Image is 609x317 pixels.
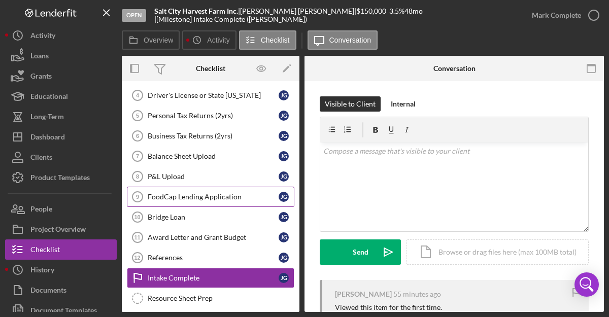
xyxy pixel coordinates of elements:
[148,112,279,120] div: Personal Tax Returns (2yrs)
[148,213,279,221] div: Bridge Loan
[30,167,90,190] div: Product Templates
[182,30,236,50] button: Activity
[136,133,139,139] tspan: 6
[391,96,416,112] div: Internal
[261,36,290,44] label: Checklist
[122,9,146,22] div: Open
[239,30,296,50] button: Checklist
[279,253,289,263] div: J G
[279,232,289,242] div: J G
[136,194,139,200] tspan: 9
[127,207,294,227] a: 10Bridge LoanJG
[127,85,294,105] a: 4Driver's License or State [US_STATE]JG
[279,111,289,121] div: J G
[134,214,140,220] tspan: 10
[356,7,386,15] span: $150,000
[5,219,117,239] button: Project Overview
[279,171,289,182] div: J G
[127,166,294,187] a: 8P&L UploadJG
[240,7,356,15] div: [PERSON_NAME] [PERSON_NAME] |
[433,64,476,73] div: Conversation
[5,107,117,127] button: Long-Term
[127,146,294,166] a: 7Balance Sheet UploadJG
[279,90,289,100] div: J G
[148,132,279,140] div: Business Tax Returns (2yrs)
[279,131,289,141] div: J G
[5,167,117,188] button: Product Templates
[134,255,140,261] tspan: 12
[30,46,49,68] div: Loans
[136,173,139,180] tspan: 8
[5,25,117,46] button: Activity
[136,113,139,119] tspan: 5
[148,254,279,262] div: References
[279,273,289,283] div: J G
[154,7,238,15] b: Salt City Harvest Farm Inc.
[5,86,117,107] button: Educational
[136,92,140,98] tspan: 4
[279,192,289,202] div: J G
[393,290,441,298] time: 2025-09-10 14:24
[134,234,140,240] tspan: 11
[329,36,371,44] label: Conversation
[30,260,54,283] div: History
[30,25,55,48] div: Activity
[386,96,421,112] button: Internal
[127,227,294,248] a: 11Award Letter and Grant BudgetJG
[5,66,117,86] button: Grants
[148,294,294,302] div: Resource Sheet Prep
[127,105,294,126] a: 5Personal Tax Returns (2yrs)JG
[127,187,294,207] a: 9FoodCap Lending ApplicationJG
[404,7,423,15] div: 48 mo
[30,219,86,242] div: Project Overview
[5,260,117,280] button: History
[522,5,604,25] button: Mark Complete
[136,153,139,159] tspan: 7
[30,147,52,170] div: Clients
[148,172,279,181] div: P&L Upload
[5,147,117,167] button: Clients
[30,107,64,129] div: Long-Term
[30,199,52,222] div: People
[5,46,117,66] button: Loans
[5,280,117,300] button: Documents
[144,36,173,44] label: Overview
[30,127,65,150] div: Dashboard
[148,152,279,160] div: Balance Sheet Upload
[127,248,294,268] a: 12ReferencesJG
[30,280,66,303] div: Documents
[320,96,381,112] button: Visible to Client
[335,290,392,298] div: [PERSON_NAME]
[127,268,294,288] a: Intake CompleteJG
[320,239,401,265] button: Send
[30,239,60,262] div: Checklist
[196,64,225,73] div: Checklist
[148,91,279,99] div: Driver's License or State [US_STATE]
[5,127,117,147] button: Dashboard
[154,15,307,23] div: | [Milestone] Intake Complete ([PERSON_NAME])
[5,239,117,260] button: Checklist
[335,303,442,311] div: Viewed this item for the first time.
[574,272,599,297] div: Open Intercom Messenger
[5,199,117,219] button: People
[389,7,404,15] div: 3.5 %
[154,7,240,15] div: |
[122,30,180,50] button: Overview
[148,193,279,201] div: FoodCap Lending Application
[148,274,279,282] div: Intake Complete
[30,66,52,89] div: Grants
[279,151,289,161] div: J G
[30,86,68,109] div: Educational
